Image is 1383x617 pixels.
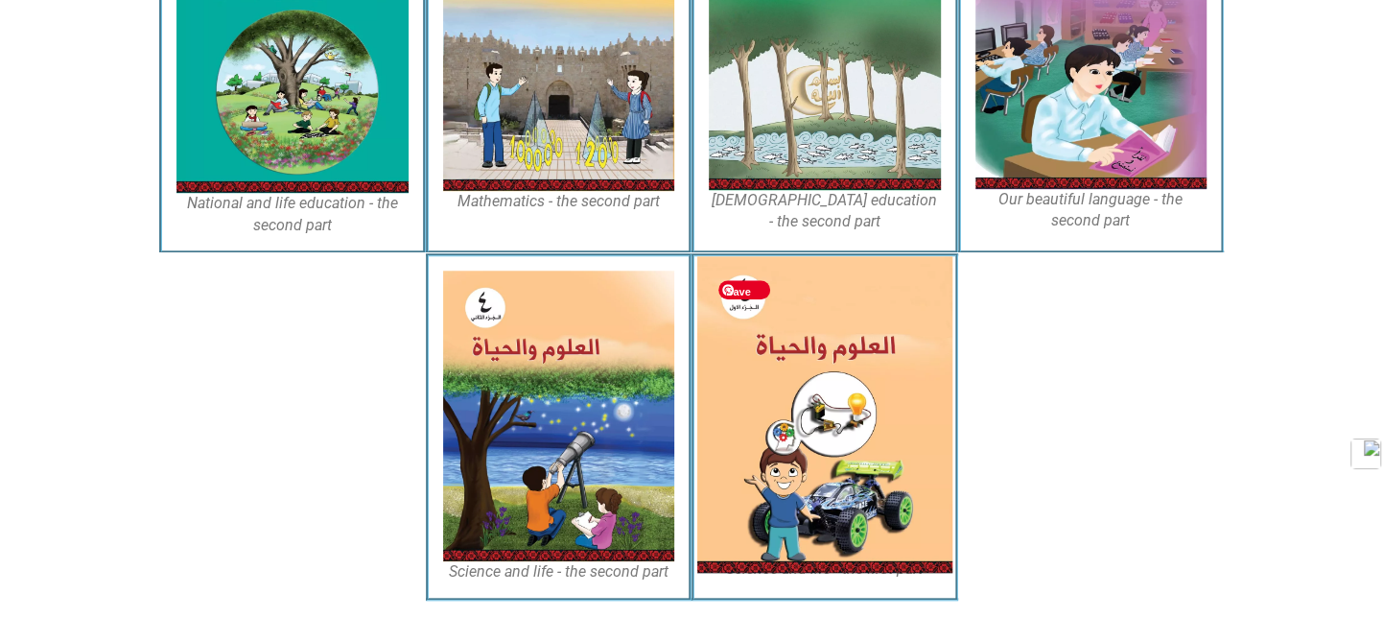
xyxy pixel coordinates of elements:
font: Save [726,286,751,297]
font: [DEMOGRAPHIC_DATA] education - the second part [712,191,937,230]
font: National and life education - the second part [187,194,398,233]
font: Science and life - the first part [726,559,923,578]
font: Mathematics - the second part [457,192,660,210]
font: Science and life - the second part [449,562,668,581]
font: Our beautiful language - the second part [998,190,1183,229]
